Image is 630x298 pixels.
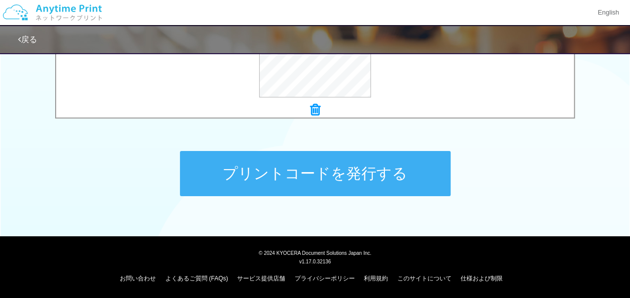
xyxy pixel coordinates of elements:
[237,275,285,282] a: サービス提供店舗
[397,275,451,282] a: このサイトについて
[299,258,331,264] span: v1.17.0.32136
[461,275,503,282] a: 仕様および制限
[165,275,228,282] a: よくあるご質問 (FAQs)
[295,275,355,282] a: プライバシーポリシー
[259,249,371,256] span: © 2024 KYOCERA Document Solutions Japan Inc.
[180,151,451,196] button: プリントコードを発行する
[364,275,388,282] a: 利用規約
[18,35,37,44] a: 戻る
[120,275,156,282] a: お問い合わせ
